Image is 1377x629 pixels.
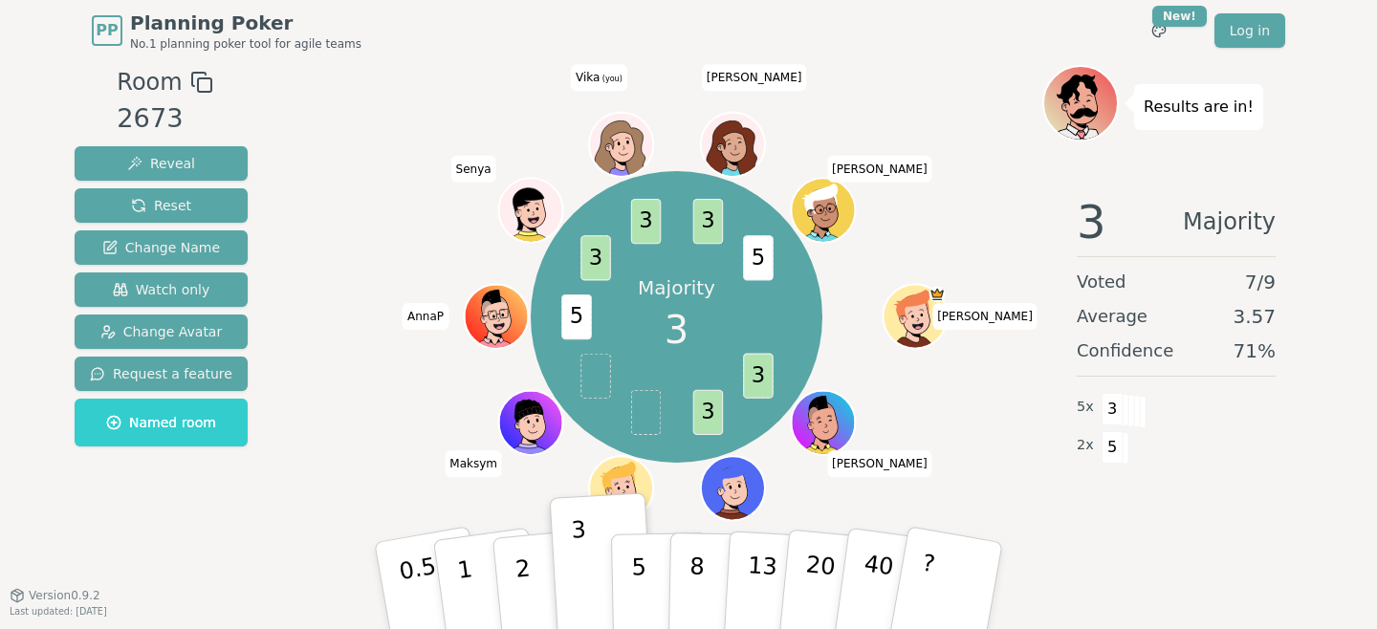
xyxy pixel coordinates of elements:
span: 3 [692,389,723,434]
a: Log in [1214,13,1285,48]
span: PP [96,19,118,42]
span: Last updated: [DATE] [10,606,107,617]
span: 5 [561,294,592,339]
span: Ira is the host [929,287,945,303]
span: 3 [1102,393,1124,425]
button: Named room [75,399,248,446]
span: Request a feature [90,364,232,383]
span: 7 / 9 [1245,269,1276,295]
span: 3 [665,301,688,358]
div: 2673 [117,99,212,139]
p: 3 [571,516,592,620]
span: 5 x [1077,397,1094,418]
span: 3 [1077,199,1106,245]
button: Change Avatar [75,314,248,349]
span: Click to change your name [702,65,807,92]
span: 3 [692,199,723,244]
a: PPPlanning PokerNo.1 planning poker tool for agile teams [92,10,361,52]
span: Confidence [1077,337,1173,364]
button: Watch only [75,272,248,307]
span: Named room [106,413,216,432]
div: New! [1152,6,1207,27]
button: Reveal [75,146,248,181]
span: 2 x [1077,435,1094,456]
span: Click to change your name [932,303,1038,330]
span: Planning Poker [130,10,361,36]
span: Room [117,65,182,99]
span: 3 [630,199,661,244]
span: Click to change your name [403,303,448,330]
span: (you) [600,76,623,84]
span: 3.57 [1233,303,1276,330]
span: Click to change your name [451,156,496,183]
button: Change Name [75,230,248,265]
span: Change Avatar [100,322,223,341]
span: Version 0.9.2 [29,588,100,603]
button: Reset [75,188,248,223]
span: Reset [131,196,191,215]
span: 5 [743,235,774,280]
button: Click to change your avatar [591,115,651,175]
span: Reveal [127,154,195,173]
span: Click to change your name [827,156,932,183]
span: Click to change your name [571,65,627,92]
span: 3 [580,235,611,280]
span: Average [1077,303,1147,330]
span: Voted [1077,269,1126,295]
span: No.1 planning poker tool for agile teams [130,36,361,52]
span: 3 [743,353,774,398]
p: Results are in! [1144,94,1254,120]
span: Watch only [113,280,210,299]
p: Majority [638,274,715,301]
button: Version0.9.2 [10,588,100,603]
span: 71 % [1234,337,1276,364]
span: 5 [1102,431,1124,464]
span: Change Name [102,238,220,257]
span: Majority [1183,199,1276,245]
span: Click to change your name [445,451,502,478]
button: New! [1142,13,1176,48]
span: Click to change your name [827,451,932,478]
button: Request a feature [75,357,248,391]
